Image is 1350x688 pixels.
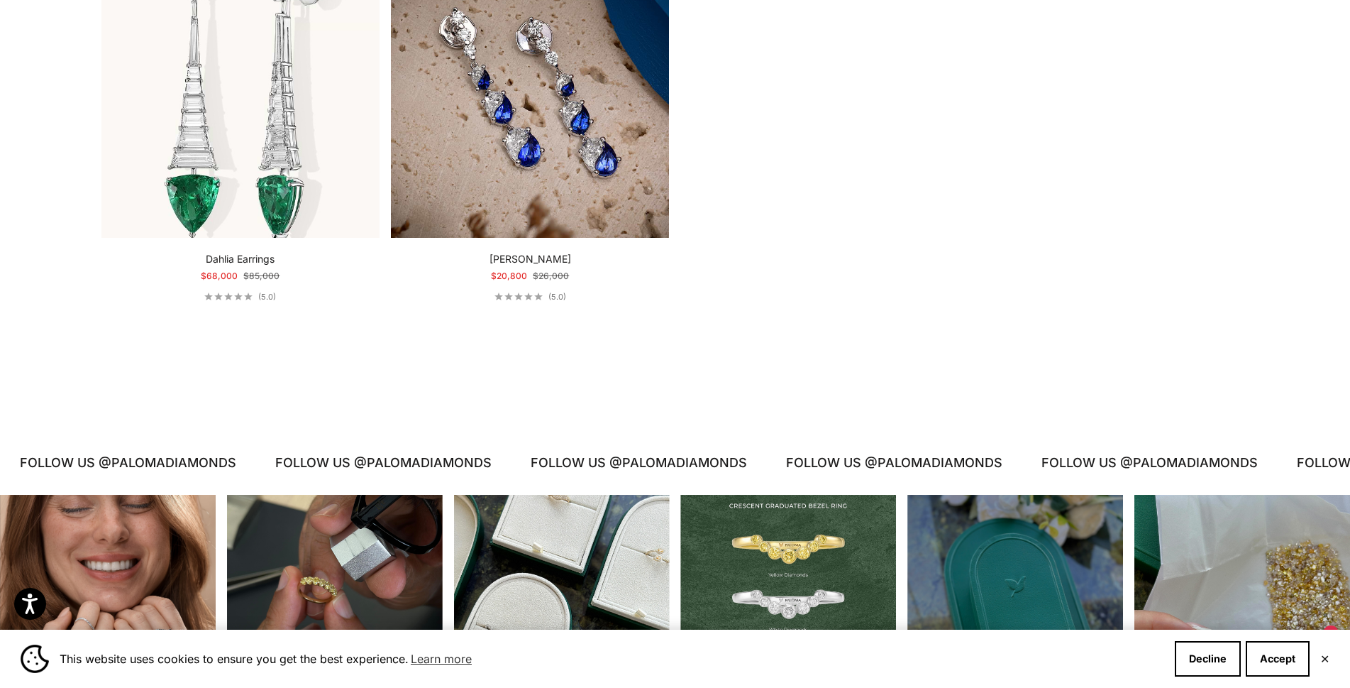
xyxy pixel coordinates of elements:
compare-at-price: $85,000 [243,269,280,283]
p: FOLLOW US @PALOMADIAMONDS [265,452,482,474]
sale-price: $68,000 [201,269,238,283]
compare-at-price: $26,000 [533,269,569,283]
span: (5.0) [258,292,276,302]
button: Close [1320,655,1329,663]
p: FOLLOW US @PALOMADIAMONDS [521,452,737,474]
span: This website uses cookies to ensure you get the best experience. [60,648,1163,670]
a: Learn more [409,648,474,670]
div: 5.0 out of 5.0 stars [494,293,543,300]
a: 5.0 out of 5.0 stars(5.0) [204,292,276,302]
button: Accept [1246,641,1310,677]
p: FOLLOW US @PALOMADIAMONDS [1031,452,1248,474]
a: 5.0 out of 5.0 stars(5.0) [494,292,566,302]
span: (5.0) [548,292,566,302]
img: Cookie banner [21,645,49,673]
p: FOLLOW US @PALOMADIAMONDS [776,452,992,474]
p: FOLLOW US @PALOMADIAMONDS [10,452,226,474]
a: [PERSON_NAME] [489,252,571,266]
a: Dahlia Earrings [206,252,275,266]
sale-price: $20,800 [491,269,527,283]
div: 5.0 out of 5.0 stars [204,293,253,300]
button: Decline [1175,641,1241,677]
